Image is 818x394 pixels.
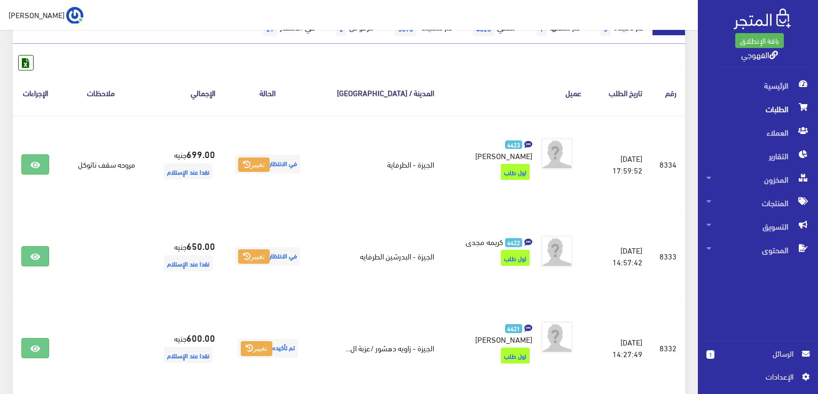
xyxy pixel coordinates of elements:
[238,339,298,358] span: تم تأكيده
[241,341,272,356] button: تغيير
[66,7,83,24] img: ...
[311,213,443,299] td: الجيزة - البدرشين الطرفايه
[698,168,818,191] a: المخزون
[706,238,809,262] span: المحتوى
[475,148,532,163] span: [PERSON_NAME]
[144,213,224,299] td: جنيه
[186,330,215,344] strong: 600.00
[651,213,685,299] td: 8333
[501,348,530,364] span: اول طلب
[541,138,573,170] img: avatar.png
[501,250,530,266] span: اول طلب
[460,321,532,345] a: 4421 [PERSON_NAME]
[58,70,144,115] th: ملاحظات
[460,235,532,247] a: 4422 كريمه مجدى
[13,321,53,361] iframe: Drift Widget Chat Controller
[698,238,818,262] a: المحتوى
[590,70,651,115] th: تاريخ الطلب
[651,70,685,115] th: رقم
[734,9,791,29] img: .
[741,46,778,62] a: القهوجي
[13,70,58,115] th: الإجراءات
[235,247,300,266] span: في الانتظار
[706,350,714,359] span: 1
[311,70,443,115] th: المدينة / [GEOGRAPHIC_DATA]
[505,238,523,247] span: 4422
[164,255,213,271] span: نقدا عند الإستلام
[224,70,311,115] th: الحالة
[466,234,503,249] span: كريمه مجدى
[651,115,685,214] td: 8334
[590,213,651,299] td: [DATE] 14:57:42
[706,74,809,97] span: الرئيسية
[505,140,523,149] span: 4423
[706,215,809,238] span: التسويق
[164,163,213,179] span: نقدا عند الإستلام
[235,155,300,174] span: في الانتظار
[505,324,523,333] span: 4421
[9,6,83,23] a: ... [PERSON_NAME]
[541,321,573,353] img: avatar.png
[698,144,818,168] a: التقارير
[443,70,590,115] th: عميل
[501,164,530,180] span: اول طلب
[460,138,532,161] a: 4423 [PERSON_NAME]
[698,121,818,144] a: العملاء
[144,70,224,115] th: اﻹجمالي
[706,371,809,388] a: اﻹعدادات
[186,147,215,161] strong: 699.00
[706,168,809,191] span: المخزون
[58,115,144,214] td: مروحه سقف ناتوكل
[706,191,809,215] span: المنتجات
[706,348,809,371] a: 1 الرسائل
[475,332,532,346] span: [PERSON_NAME]
[698,97,818,121] a: الطلبات
[698,74,818,97] a: الرئيسية
[735,33,784,48] a: باقة الإنطلاق
[706,121,809,144] span: العملاء
[238,249,270,264] button: تغيير
[144,115,224,214] td: جنيه
[164,347,213,363] span: نقدا عند الإستلام
[706,97,809,121] span: الطلبات
[541,235,573,267] img: avatar.png
[9,8,65,21] span: [PERSON_NAME]
[590,115,651,214] td: [DATE] 17:59:52
[723,348,793,359] span: الرسائل
[311,115,443,214] td: الجيزة - الطرفاية
[238,157,270,172] button: تغيير
[698,191,818,215] a: المنتجات
[706,144,809,168] span: التقارير
[715,371,793,382] span: اﻹعدادات
[186,239,215,253] strong: 650.00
